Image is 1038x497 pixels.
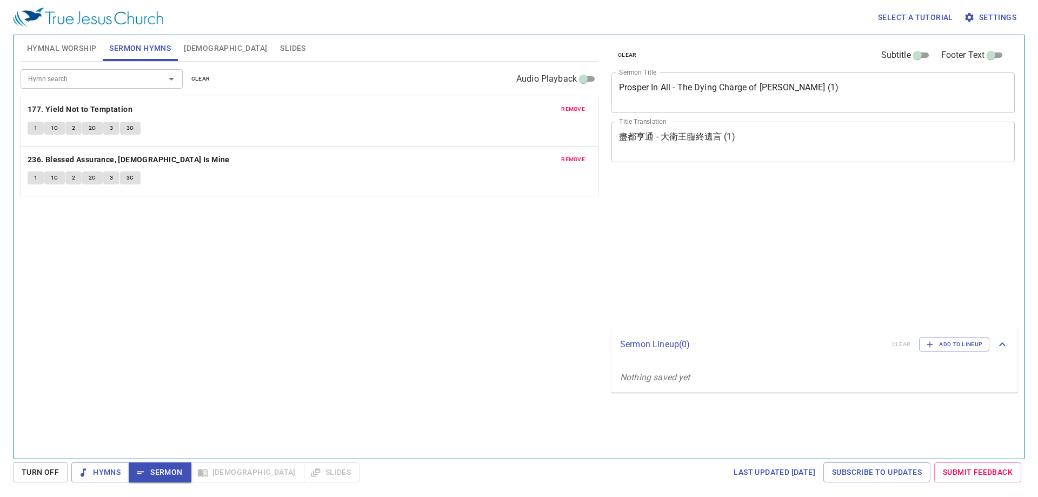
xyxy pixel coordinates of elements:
[34,173,37,183] span: 1
[28,153,230,167] b: 236. Blessed Assurance, [DEMOGRAPHIC_DATA] Is Mine
[966,11,1016,24] span: Settings
[89,173,96,183] span: 2C
[109,42,171,55] span: Sermon Hymns
[127,173,134,183] span: 3C
[943,466,1013,479] span: Submit Feedback
[823,462,930,482] a: Subscribe to Updates
[729,462,820,482] a: Last updated [DATE]
[120,122,141,135] button: 3C
[926,340,982,349] span: Add to Lineup
[27,42,97,55] span: Hymnal Worship
[65,122,82,135] button: 2
[881,49,911,62] span: Subtitle
[734,466,815,479] span: Last updated [DATE]
[619,82,1007,103] textarea: Prosper In All - The Dying Charge of [PERSON_NAME] (1)
[72,173,75,183] span: 2
[103,122,119,135] button: 3
[44,122,65,135] button: 1C
[110,173,113,183] span: 3
[13,8,163,27] img: True Jesus Church
[874,8,957,28] button: Select a tutorial
[28,171,44,184] button: 1
[607,174,935,323] iframe: from-child
[934,462,1021,482] a: Submit Feedback
[89,123,96,133] span: 2C
[110,123,113,133] span: 3
[129,462,191,482] button: Sermon
[919,337,989,352] button: Add to Lineup
[832,466,922,479] span: Subscribe to Updates
[941,49,985,62] span: Footer Text
[164,71,179,87] button: Open
[561,104,585,114] span: remove
[120,171,141,184] button: 3C
[191,74,210,84] span: clear
[51,173,58,183] span: 1C
[22,466,59,479] span: Turn Off
[185,72,217,85] button: clear
[561,155,585,164] span: remove
[103,171,119,184] button: 3
[72,123,75,133] span: 2
[28,103,132,116] b: 177. Yield Not to Temptation
[71,462,129,482] button: Hymns
[516,72,577,85] span: Audio Playback
[618,50,637,60] span: clear
[619,131,1007,152] textarea: 盡都亨通 - ⼤衛王臨終遺⾔ (1)
[44,171,65,184] button: 1C
[620,338,883,351] p: Sermon Lineup ( 0 )
[34,123,37,133] span: 1
[82,122,103,135] button: 2C
[620,372,690,382] i: Nothing saved yet
[137,466,182,479] span: Sermon
[127,123,134,133] span: 3C
[28,153,231,167] button: 236. Blessed Assurance, [DEMOGRAPHIC_DATA] Is Mine
[65,171,82,184] button: 2
[80,466,121,479] span: Hymns
[51,123,58,133] span: 1C
[878,11,953,24] span: Select a tutorial
[280,42,305,55] span: Slides
[82,171,103,184] button: 2C
[962,8,1021,28] button: Settings
[184,42,267,55] span: [DEMOGRAPHIC_DATA]
[611,49,643,62] button: clear
[13,462,68,482] button: Turn Off
[28,122,44,135] button: 1
[611,327,1017,362] div: Sermon Lineup(0)clearAdd to Lineup
[555,103,591,116] button: remove
[28,103,135,116] button: 177. Yield Not to Temptation
[555,153,591,166] button: remove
